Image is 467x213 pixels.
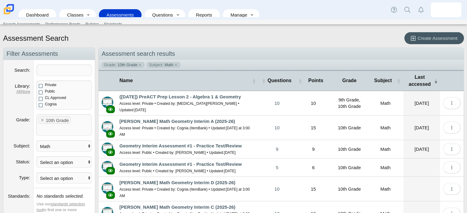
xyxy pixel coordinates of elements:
[38,116,71,124] tag: 10th Grade
[331,177,367,201] td: 10th Grade
[16,89,20,94] a: All
[8,193,30,199] label: Standards
[431,2,461,17] a: julie.guenther.0zAwHu
[149,62,163,68] span: Subject:
[102,62,145,68] a: Grade: 10th Grade
[102,121,113,133] img: type-advanced.svg
[119,94,241,99] a: ([DATE]) PreACT Prep Lesson 2 - Algebra 1 & Geometry
[331,116,367,140] td: 10th Grade
[45,102,56,106] span: Cognia
[46,118,69,123] span: 10th Grade
[224,169,236,173] time: Oct 10, 2021 at 1:23 PM
[83,20,101,29] a: Rubrics
[248,9,256,21] a: Toggle expanded
[414,3,428,17] a: Alerts
[414,101,429,106] time: Sep 29, 2025 at 8:23 AM
[1,20,43,29] a: Search Assessments
[404,32,464,44] a: Create Assessment
[259,158,295,177] a: 5
[102,9,138,21] a: Assessments
[414,146,429,152] time: Sep 16, 2025 at 12:19 PM
[414,125,429,130] time: Sep 18, 2025 at 10:44 AM
[165,62,173,68] span: Math
[146,62,181,68] a: Subject: Math
[267,77,292,84] span: Questions
[102,97,113,108] img: type-advanced.svg
[16,117,30,122] label: Grade
[443,162,461,173] button: More options
[173,9,182,21] a: Toggle expanded
[119,187,250,198] small: Access level: Private • Created by: Cognia (ItemBank) • Updated:
[397,78,400,84] span: Subject : Activate to sort
[303,77,329,84] span: Points
[99,48,464,60] h2: Assessment search results
[331,140,367,158] td: 10th Grade
[334,77,364,84] span: Grade
[119,187,250,198] time: Oct 15, 2025 at 3:00 AM
[367,177,403,201] td: Math
[102,161,113,173] img: type-advanced.svg
[3,48,95,60] h2: Filter Assessments
[134,108,146,112] time: Sep 11, 2025 at 11:47 AM
[119,143,242,148] a: Geometry Interim Assessment #1 - Practice Test/Review
[84,9,93,21] a: Toggle expanded
[259,91,295,115] a: 10
[407,74,433,88] span: Last accessed
[62,9,84,21] a: Classes
[119,162,242,167] a: Geometry Interim Assessment #1 - Practice Test/Review
[119,126,250,137] small: Access level: Private • Created by: Cognia (ItemBank) • Updated:
[16,159,30,164] label: Status
[295,158,332,177] td: 6
[45,96,66,100] span: CL Approved
[298,78,302,84] span: Points : Activate to sort
[370,77,395,84] span: Subject
[40,118,45,122] x: remove tag
[19,175,30,180] label: Type
[21,89,30,94] a: None
[443,143,461,155] button: More options
[102,182,113,194] img: type-advanced.svg
[119,150,235,155] small: Access level: Public • Created by: [PERSON_NAME] • Updated:
[14,143,30,148] label: Subject
[119,169,235,173] small: Access level: Public • Created by: [PERSON_NAME] • Updated:
[259,140,295,158] a: 9
[295,116,332,140] td: 15
[15,83,30,89] label: Library
[3,33,68,44] h1: Assessment Search
[101,20,124,29] a: Standards
[2,3,15,16] img: Carmen School of Science & Technology
[418,36,457,41] span: Create Assessment
[259,116,295,140] a: 10
[259,177,295,201] a: 10
[37,114,92,136] tags: ​
[104,62,116,68] span: Grade:
[119,119,235,124] a: [PERSON_NAME] Math Geometry Interim A (2025-26)
[119,204,235,210] a: [PERSON_NAME] Math Geometry Interim C (2025-26)
[441,5,451,15] img: julie.guenther.0zAwHu
[119,126,250,137] time: Oct 15, 2025 at 3:00 AM
[43,20,83,29] a: Performance Bands
[295,91,332,116] td: 10
[37,193,84,199] i: No standards selected.
[21,9,53,21] a: Dashboard
[191,9,217,21] a: Reports
[45,83,56,87] span: Private
[45,89,55,93] span: Public
[443,122,461,134] button: More options
[14,67,30,73] label: Search
[118,62,138,68] span: 10th Grade
[119,101,239,112] small: Access level: Private • Created by: [MEDICAL_DATA][PERSON_NAME] • Updated:
[2,11,15,17] a: Carmen School of Science & Technology
[367,140,403,158] td: Math
[252,78,256,84] span: Name : Activate to sort
[443,97,461,109] button: More options
[331,158,367,177] td: 10th Grade
[224,150,236,155] time: Oct 7, 2021 at 2:16 PM
[119,180,235,185] a: [PERSON_NAME] Math Geometry Interim D (2025-26)
[226,9,248,21] a: Manage
[102,143,113,154] img: type-advanced.svg
[119,77,251,84] span: Name
[295,140,332,158] td: 9
[367,158,403,177] td: Math
[331,91,367,116] td: 9th Grade, 10th Grade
